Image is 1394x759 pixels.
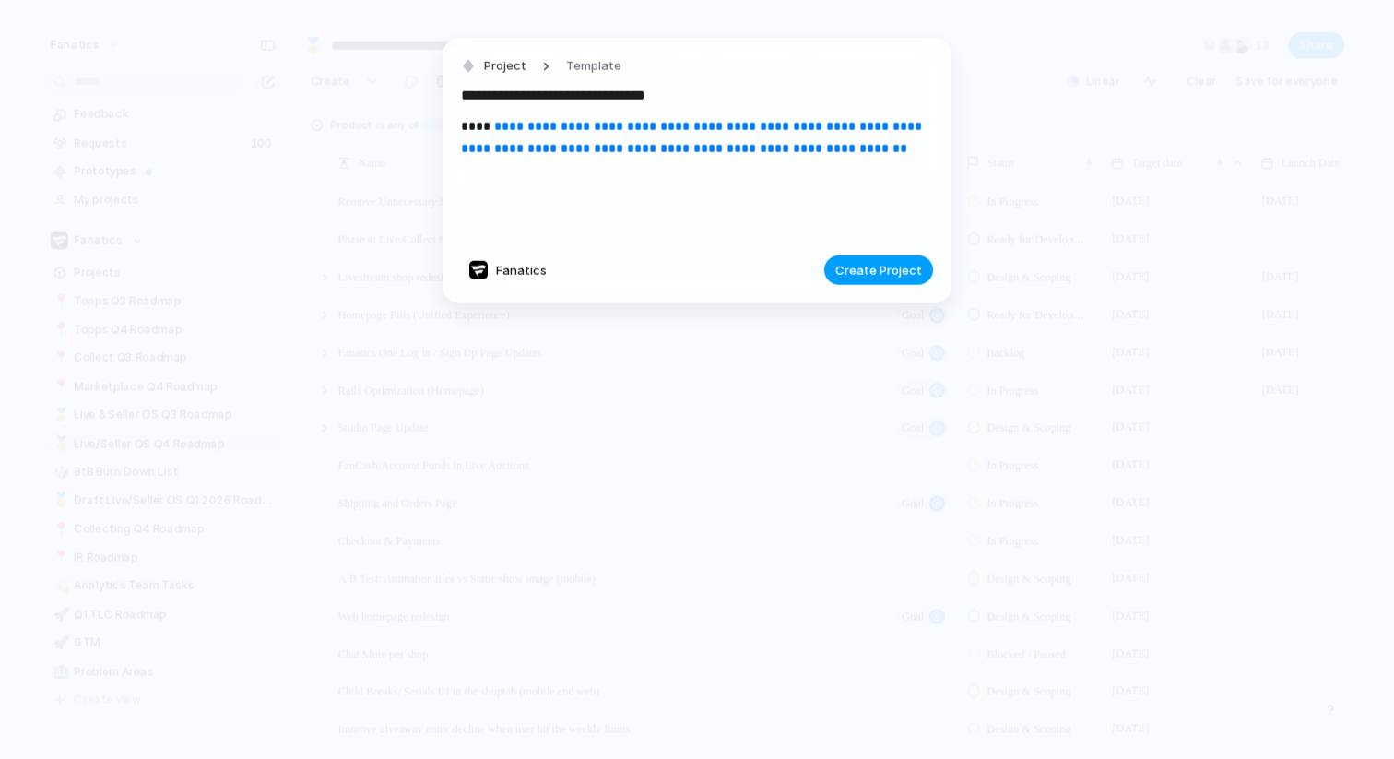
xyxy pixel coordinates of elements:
button: Create Project [824,255,933,285]
span: Fanatics [496,261,547,279]
button: Template [555,53,632,80]
button: Project [456,53,532,80]
span: Project [484,57,526,76]
span: Template [566,57,621,76]
span: Create Project [835,261,922,279]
